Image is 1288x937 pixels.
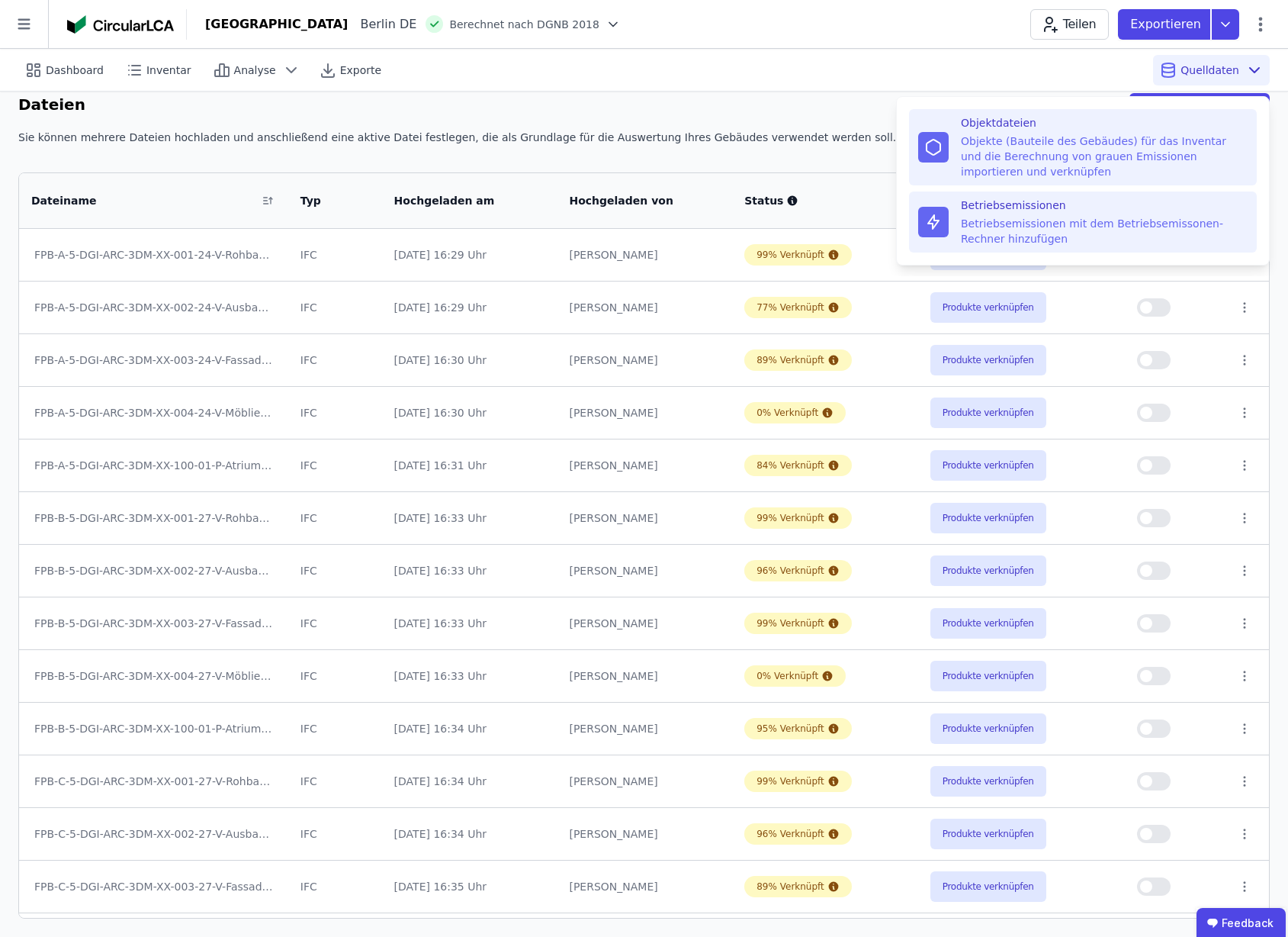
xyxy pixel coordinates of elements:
div: FPB-A-5-DGI-ARC-3DM-XX-002-24-V-Ausbau.ifc [34,300,273,315]
div: IFC [300,721,370,736]
div: 99% Verknüpft [756,775,824,787]
button: Produkte verknüpfen [930,871,1046,902]
div: IFC [300,510,370,526]
img: Concular [67,15,174,34]
div: [PERSON_NAME] [569,458,720,473]
div: [DATE] 16:33 Uhr [394,668,545,684]
div: [PERSON_NAME] [569,353,720,368]
div: 89% Verknüpft [756,354,824,366]
div: [DATE] 16:33 Uhr [394,510,545,526]
div: Objektdateien [961,115,1248,130]
div: IFC [300,774,370,789]
div: Status [744,193,906,208]
span: Berechnet nach DGNB 2018 [449,17,599,32]
div: [PERSON_NAME] [569,510,720,526]
div: FPB-A-5-DGI-ARC-3DM-XX-003-24-V-Fassade.ifc [34,353,273,368]
div: Betriebsemissionen mit dem Betriebsemissonen-Rechner hinzufügen [961,216,1248,246]
div: IFC [300,616,370,631]
div: 96% Verknüpft [756,828,824,840]
div: 99% Verknüpft [756,512,824,524]
div: [GEOGRAPHIC_DATA] [205,15,348,34]
div: FPB-C-5-DGI-ARC-3DM-XX-003-27-V-Fassade.ifc [34,879,273,894]
div: Typ [300,193,352,208]
div: FPB-B-5-DGI-ARC-3DM-XX-002-27-V-Ausbau.ifc [34,563,273,578]
button: Produkte verknüpfen [930,555,1046,586]
div: 99% Verknüpft [756,249,824,261]
div: FPB-B-5-DGI-ARC-3DM-XX-100-01-P-Atrium Haus B.ifc [34,721,273,736]
div: 95% Verknüpft [756,723,824,735]
div: [PERSON_NAME] [569,616,720,631]
h6: Dateien [18,93,85,118]
div: [DATE] 16:34 Uhr [394,774,545,789]
div: FPB-C-5-DGI-ARC-3DM-XX-002-27-V-Ausbau.ifc [34,826,273,842]
div: FPB-A-5-DGI-ARC-3DM-XX-100-01-P-Atrium Haus A.ifc [34,458,273,473]
div: IFC [300,826,370,842]
div: 0% Verknüpft [756,407,818,419]
div: IFC [300,405,370,420]
span: Exporte [340,63,381,78]
div: 96% Verknüpft [756,565,824,577]
div: Berlin DE [348,15,416,34]
div: Hochgeladen am [394,193,526,208]
div: IFC [300,300,370,315]
button: Produkte verknüpfen [930,713,1046,744]
div: [PERSON_NAME] [569,300,720,315]
div: [DATE] 16:34 Uhr [394,826,545,842]
div: FPB-C-5-DGI-ARC-3DM-XX-001-27-V-Rohbau.ifc [34,774,273,789]
div: FPB-A-5-DGI-ARC-3DM-XX-004-24-V-Möblierung.ifc [34,405,273,420]
div: [DATE] 16:30 Uhr [394,353,545,368]
span: Quelldaten [1180,63,1239,78]
button: Produkte verknüpfen [930,819,1046,849]
div: 84% Verknüpft [756,459,824,472]
button: Produkte verknüpfen [930,345,1046,375]
div: 99% Verknüpft [756,617,824,629]
div: 0% Verknüpft [756,670,818,682]
div: [PERSON_NAME] [569,879,720,894]
button: Produkte verknüpfen [930,450,1046,481]
div: 77% Verknüpft [756,301,824,314]
button: Produkte verknüpfen [930,398,1046,428]
button: Produkte verknüpfen [930,503,1046,533]
div: Sie können mehrere Dateien hochladen und anschließend eine aktive Datei festlegen, die als Grundl... [18,130,1270,157]
div: [DATE] 16:33 Uhr [394,616,545,631]
div: [DATE] 16:35 Uhr [394,879,545,894]
span: Inventar [146,63,191,78]
div: [DATE] 16:30 Uhr [394,405,545,420]
div: [DATE] 16:29 Uhr [394,300,545,315]
div: [PERSON_NAME] [569,774,720,789]
div: IFC [300,458,370,473]
div: IFC [300,879,370,894]
div: IFC [300,247,370,262]
div: IFC [300,563,370,578]
div: [DATE] 16:31 Uhr [394,458,545,473]
div: Betriebsemissionen [961,198,1248,213]
button: Produkte verknüpfen [930,766,1046,797]
div: [PERSON_NAME] [569,826,720,842]
div: [PERSON_NAME] [569,668,720,684]
div: FPB-B-5-DGI-ARC-3DM-XX-001-27-V-Rohbau.ifc [34,510,273,526]
div: Objekte (Bauteile des Gebäudes) für das Inventar und die Berechnung von grauen Emissionen importi... [961,134,1248,179]
button: Teilen [1030,9,1109,40]
div: [PERSON_NAME] [569,405,720,420]
button: Produkte verknüpfen [930,608,1046,639]
div: 89% Verknüpft [756,881,824,893]
div: FPB-B-5-DGI-ARC-3DM-XX-003-27-V-Fassade.ifc [34,616,273,631]
div: [PERSON_NAME] [569,563,720,578]
span: Dashboard [46,63,104,78]
div: [DATE] 16:33 Uhr [394,563,545,578]
div: IFC [300,668,370,684]
div: [DATE] 16:34 Uhr [394,721,545,736]
button: Produkte verknüpfen [930,661,1046,691]
div: FPB-A-5-DGI-ARC-3DM-XX-001-24-V-Rohbau.ifc [34,247,273,262]
div: [PERSON_NAME] [569,721,720,736]
div: [PERSON_NAME] [569,247,720,262]
div: IFC [300,353,370,368]
div: Dateiname [31,193,256,208]
div: FPB-B-5-DGI-ARC-3DM-XX-004-27-V-Möblierung.ifc [34,668,273,684]
button: Produkte verknüpfen [930,292,1046,323]
div: [DATE] 16:29 Uhr [394,247,545,262]
div: Hochgeladen von [569,193,701,208]
p: Exportieren [1130,15,1204,34]
span: Analyse [234,63,276,78]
